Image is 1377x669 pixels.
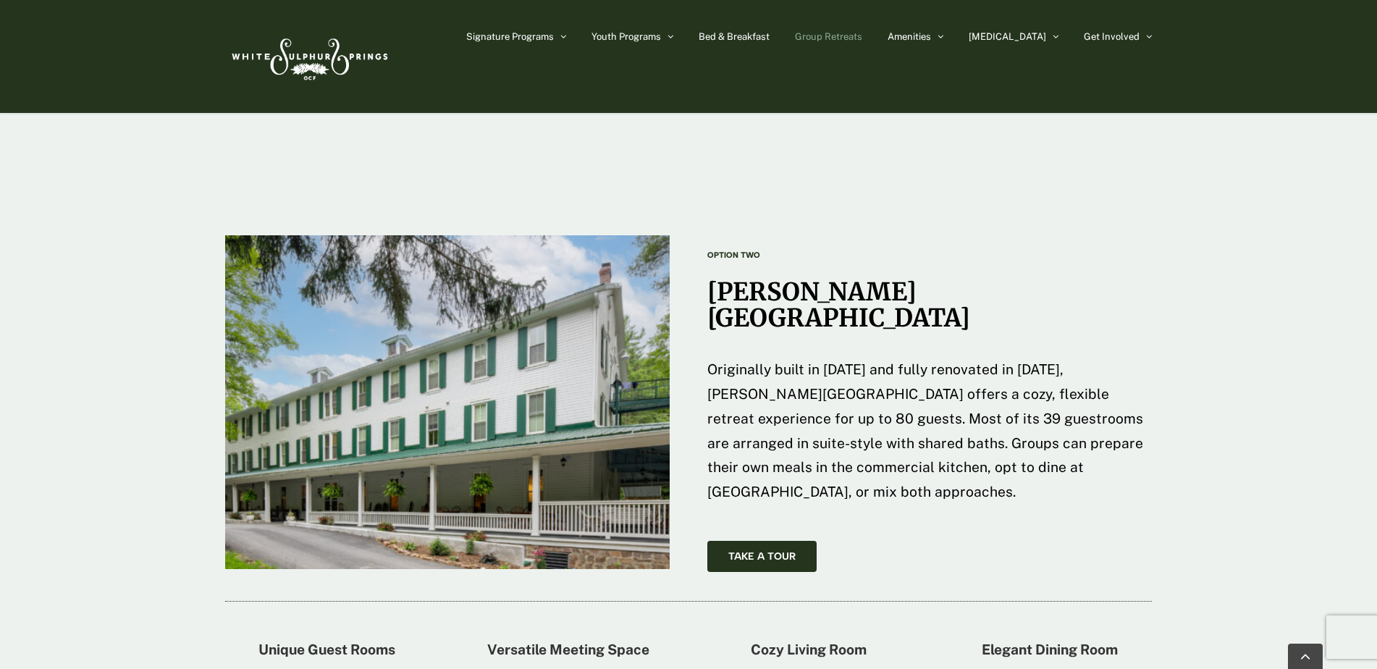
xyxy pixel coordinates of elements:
span: Youth Programs [591,32,661,41]
a: Take A Tour [707,541,817,572]
span: Originally built in [DATE] and fully renovated in [DATE], [PERSON_NAME][GEOGRAPHIC_DATA] offers a... [707,361,1143,500]
span: Amenities [888,32,931,41]
span: [PERSON_NAME][GEOGRAPHIC_DATA] [707,277,970,333]
strong: Versatile Meeting Space [487,641,649,657]
strong: Unique Guest Rooms [258,641,395,657]
span: Signature Programs [466,32,554,41]
span: [MEDICAL_DATA] [969,32,1046,41]
strong: Cozy Living Room [751,641,867,657]
span: Get Involved [1084,32,1140,41]
img: harrison-hero-image [225,235,670,569]
span: Bed & Breakfast [699,32,770,41]
strong: Elegant Dining Room [982,641,1118,657]
span: Take A Tour [728,550,796,563]
img: White Sulphur Springs Logo [225,22,392,91]
strong: OPTION TWO [707,251,760,260]
span: Group Retreats [795,32,862,41]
